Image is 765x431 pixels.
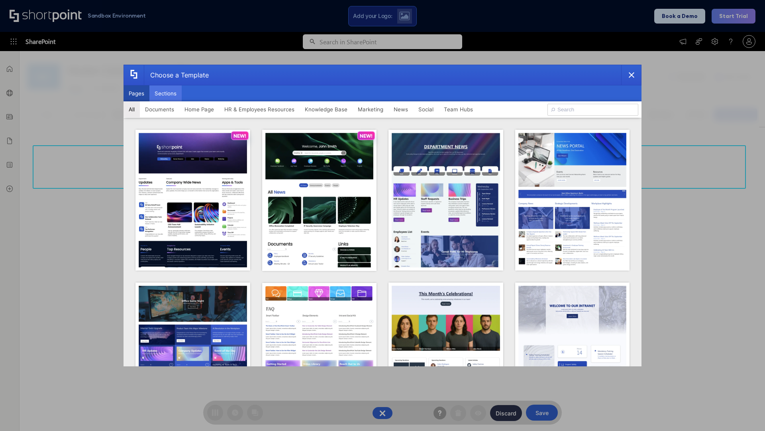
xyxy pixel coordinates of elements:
[439,101,478,117] button: Team Hubs
[413,101,439,117] button: Social
[353,101,388,117] button: Marketing
[124,65,641,366] div: template selector
[388,101,413,117] button: News
[144,65,209,85] div: Choose a Template
[300,101,353,117] button: Knowledge Base
[179,101,219,117] button: Home Page
[149,85,182,101] button: Sections
[233,133,246,139] p: NEW!
[725,393,765,431] iframe: Chat Widget
[140,101,179,117] button: Documents
[360,133,373,139] p: NEW!
[219,101,300,117] button: HR & Employees Resources
[124,85,149,101] button: Pages
[124,101,140,117] button: All
[547,104,638,116] input: Search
